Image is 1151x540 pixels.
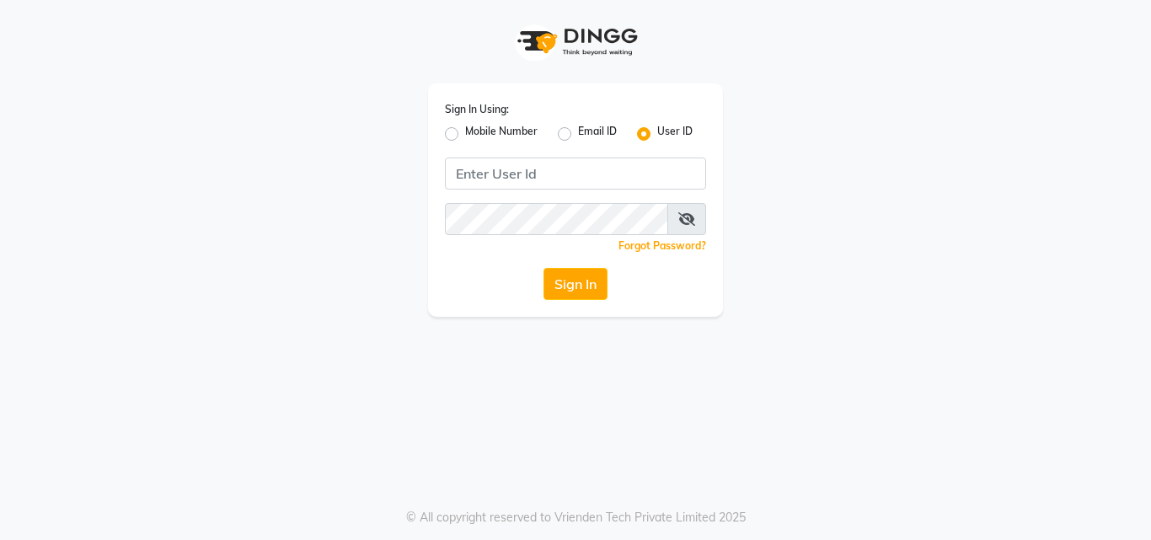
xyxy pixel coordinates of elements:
[508,17,643,67] img: logo1.svg
[543,268,608,300] button: Sign In
[618,239,706,252] a: Forgot Password?
[578,124,617,144] label: Email ID
[445,102,509,117] label: Sign In Using:
[445,158,706,190] input: Username
[445,203,668,235] input: Username
[465,124,538,144] label: Mobile Number
[657,124,693,144] label: User ID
